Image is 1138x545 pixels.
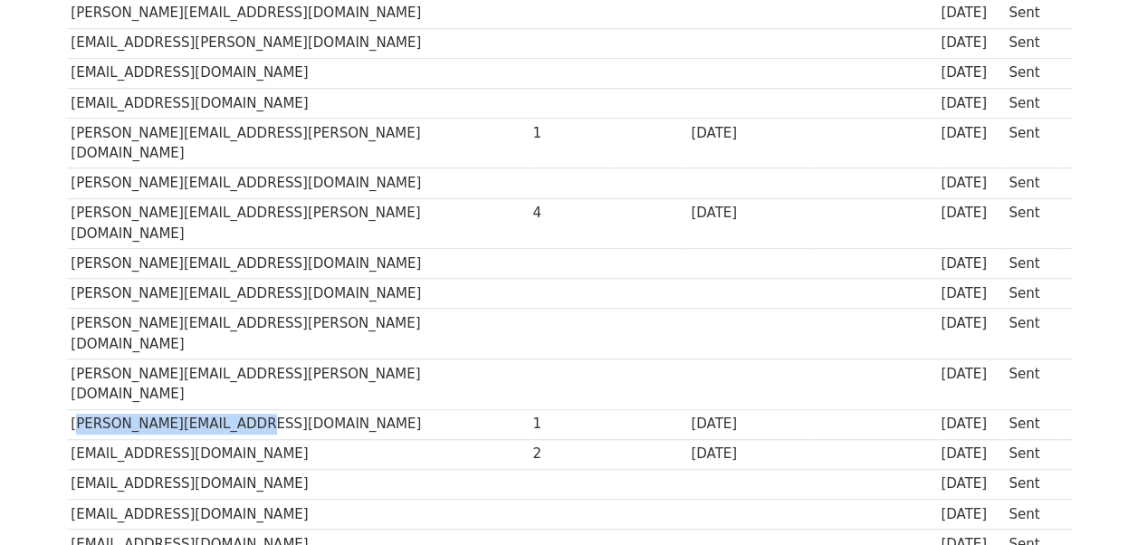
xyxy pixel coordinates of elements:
[941,253,1000,274] div: [DATE]
[941,203,1000,224] div: [DATE]
[1004,499,1062,529] td: Sent
[1004,168,1062,198] td: Sent
[67,279,529,309] td: [PERSON_NAME][EMAIL_ADDRESS][DOMAIN_NAME]
[691,414,808,435] div: [DATE]
[532,203,605,224] div: 4
[67,198,529,249] td: [PERSON_NAME][EMAIL_ADDRESS][PERSON_NAME][DOMAIN_NAME]
[67,58,529,88] td: [EMAIL_ADDRESS][DOMAIN_NAME]
[67,359,529,409] td: [PERSON_NAME][EMAIL_ADDRESS][PERSON_NAME][DOMAIN_NAME]
[1004,409,1062,439] td: Sent
[941,473,1000,494] div: [DATE]
[941,364,1000,385] div: [DATE]
[1004,88,1062,118] td: Sent
[1004,309,1062,359] td: Sent
[67,469,529,499] td: [EMAIL_ADDRESS][DOMAIN_NAME]
[941,444,1000,464] div: [DATE]
[67,118,529,168] td: [PERSON_NAME][EMAIL_ADDRESS][PERSON_NAME][DOMAIN_NAME]
[1047,458,1138,545] iframe: Chat Widget
[1004,58,1062,88] td: Sent
[941,93,1000,114] div: [DATE]
[67,439,529,469] td: [EMAIL_ADDRESS][DOMAIN_NAME]
[67,409,529,439] td: [PERSON_NAME][EMAIL_ADDRESS][DOMAIN_NAME]
[691,203,808,224] div: [DATE]
[1004,279,1062,309] td: Sent
[941,283,1000,304] div: [DATE]
[532,414,605,435] div: 1
[1004,118,1062,168] td: Sent
[67,499,529,529] td: [EMAIL_ADDRESS][DOMAIN_NAME]
[67,249,529,279] td: [PERSON_NAME][EMAIL_ADDRESS][DOMAIN_NAME]
[1004,198,1062,249] td: Sent
[941,123,1000,144] div: [DATE]
[941,504,1000,525] div: [DATE]
[1004,28,1062,58] td: Sent
[941,62,1000,83] div: [DATE]
[941,173,1000,194] div: [DATE]
[1004,359,1062,409] td: Sent
[67,28,529,58] td: [EMAIL_ADDRESS][PERSON_NAME][DOMAIN_NAME]
[691,444,808,464] div: [DATE]
[67,309,529,359] td: [PERSON_NAME][EMAIL_ADDRESS][PERSON_NAME][DOMAIN_NAME]
[941,313,1000,334] div: [DATE]
[941,414,1000,435] div: [DATE]
[691,123,808,144] div: [DATE]
[1004,439,1062,469] td: Sent
[532,123,605,144] div: 1
[941,33,1000,53] div: [DATE]
[1004,469,1062,499] td: Sent
[532,444,605,464] div: 2
[1004,249,1062,279] td: Sent
[67,88,529,118] td: [EMAIL_ADDRESS][DOMAIN_NAME]
[941,3,1000,24] div: [DATE]
[67,168,529,198] td: [PERSON_NAME][EMAIL_ADDRESS][DOMAIN_NAME]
